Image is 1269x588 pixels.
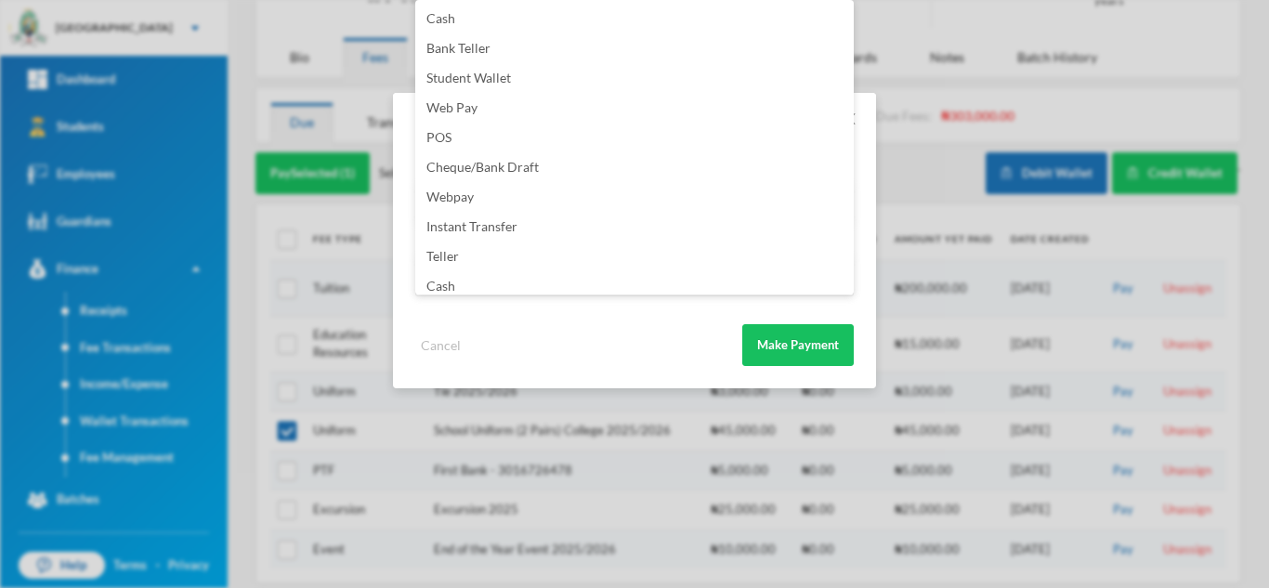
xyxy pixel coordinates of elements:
[426,248,459,264] span: Teller
[426,70,511,85] span: Student Wallet
[426,10,455,26] span: Cash
[426,40,491,56] span: Bank Teller
[426,218,517,234] span: Instant Transfer
[426,159,539,175] span: Cheque/Bank Draft
[426,129,451,145] span: POS
[426,99,478,115] span: Web Pay
[742,324,854,366] button: Make Payment
[426,278,455,294] span: Cash
[415,334,466,356] button: Cancel
[426,189,474,204] span: Webpay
